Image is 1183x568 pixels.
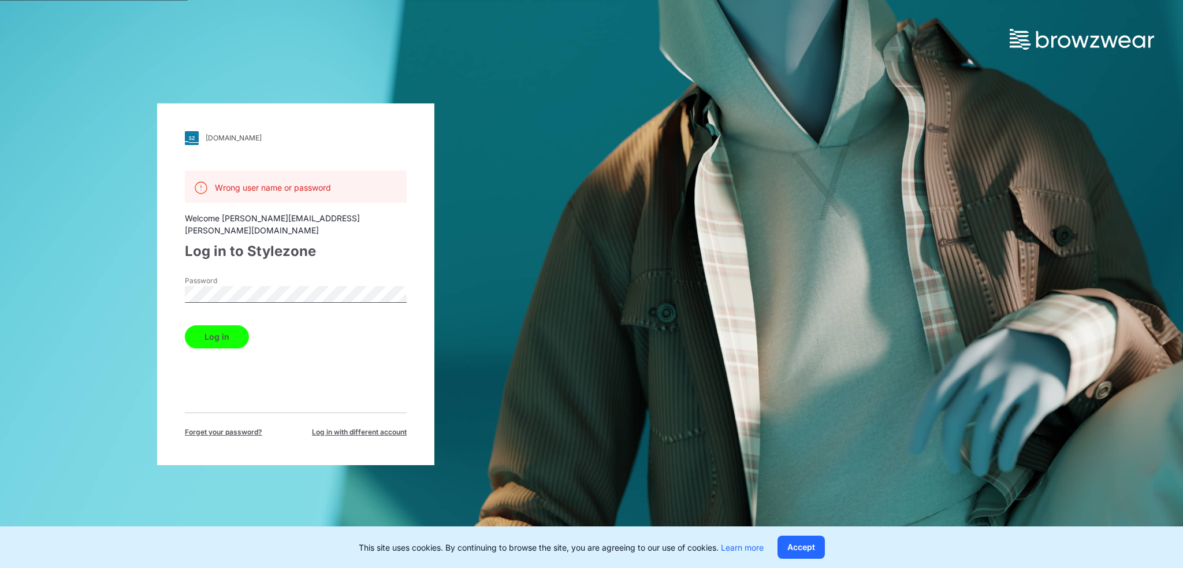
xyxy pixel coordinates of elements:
div: Welcome [PERSON_NAME][EMAIL_ADDRESS][PERSON_NAME][DOMAIN_NAME] [185,212,407,236]
label: Password [185,276,266,286]
a: [DOMAIN_NAME] [185,131,407,145]
button: Log in [185,325,249,348]
div: Log in to Stylezone [185,241,407,262]
span: Forget your password? [185,427,262,437]
span: Log in with different account [312,427,407,437]
a: Learn more [721,543,764,552]
img: browzwear-logo.73288ffb.svg [1010,29,1154,50]
button: Accept [777,536,825,559]
img: svg+xml;base64,PHN2ZyB3aWR0aD0iMjgiIGhlaWdodD0iMjgiIHZpZXdCb3g9IjAgMCAyOCAyOCIgZmlsbD0ibm9uZSIgeG... [185,131,199,145]
p: Wrong user name or password [215,181,331,194]
div: [DOMAIN_NAME] [206,133,262,142]
img: svg+xml;base64,PHN2ZyB3aWR0aD0iMjQiIGhlaWdodD0iMjQiIHZpZXdCb3g9IjAgMCAyNCAyNCIgZmlsbD0ibm9uZSIgeG... [194,181,208,195]
p: This site uses cookies. By continuing to browse the site, you are agreeing to our use of cookies. [359,541,764,554]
